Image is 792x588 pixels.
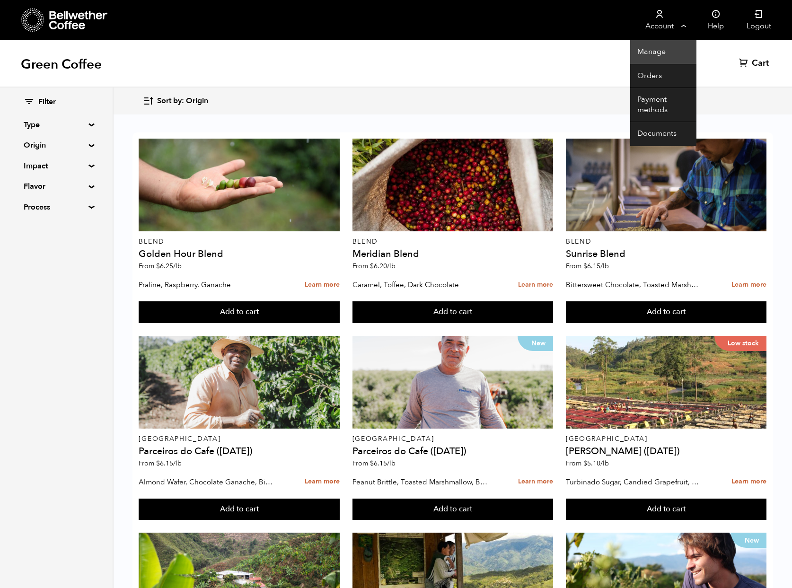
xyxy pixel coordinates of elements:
span: From [352,262,396,271]
span: /lb [600,459,609,468]
p: Praline, Raspberry, Ganache [139,278,275,292]
p: Caramel, Toffee, Dark Chocolate [352,278,489,292]
bdi: 6.15 [370,459,396,468]
span: From [352,459,396,468]
button: Sort by: Origin [143,90,208,112]
p: [GEOGRAPHIC_DATA] [352,436,553,442]
summary: Process [24,202,89,213]
bdi: 6.15 [156,459,182,468]
summary: Origin [24,140,89,151]
span: /lb [173,459,182,468]
p: Blend [352,238,553,245]
span: Filter [38,97,56,107]
button: Add to cart [566,301,766,323]
button: Add to cart [352,499,553,520]
a: Cart [739,58,771,69]
p: Blend [566,238,766,245]
p: New [731,533,766,548]
p: New [518,336,553,351]
p: [GEOGRAPHIC_DATA] [566,436,766,442]
p: Peanut Brittle, Toasted Marshmallow, Bittersweet Chocolate [352,475,489,489]
a: Learn more [731,472,766,492]
a: New [352,336,553,429]
span: $ [370,262,374,271]
span: $ [370,459,374,468]
p: Turbinado Sugar, Candied Grapefruit, Spiced Plum [566,475,703,489]
span: $ [156,262,160,271]
h1: Green Coffee [21,56,102,73]
summary: Impact [24,160,89,172]
a: Learn more [518,275,553,295]
h4: Parceiros do Cafe ([DATE]) [139,447,339,456]
a: Orders [630,64,696,88]
bdi: 6.20 [370,262,396,271]
a: Learn more [518,472,553,492]
bdi: 6.15 [583,262,609,271]
p: Low stock [714,336,766,351]
a: Documents [630,122,696,146]
bdi: 6.25 [156,262,182,271]
a: Manage [630,40,696,64]
span: Sort by: Origin [157,96,208,106]
p: Bittersweet Chocolate, Toasted Marshmallow, Candied Orange, Praline [566,278,703,292]
a: Learn more [731,275,766,295]
summary: Flavor [24,181,89,192]
button: Add to cart [139,301,339,323]
summary: Type [24,119,89,131]
button: Add to cart [352,301,553,323]
span: $ [583,459,587,468]
h4: Golden Hour Blend [139,249,339,259]
p: Blend [139,238,339,245]
span: /lb [600,262,609,271]
a: Learn more [305,472,340,492]
h4: Sunrise Blend [566,249,766,259]
button: Add to cart [566,499,766,520]
span: /lb [173,262,182,271]
p: [GEOGRAPHIC_DATA] [139,436,339,442]
span: $ [583,262,587,271]
bdi: 5.10 [583,459,609,468]
a: Payment methods [630,88,696,122]
span: From [139,459,182,468]
span: From [566,262,609,271]
span: /lb [387,262,396,271]
button: Add to cart [139,499,339,520]
a: Learn more [305,275,340,295]
span: $ [156,459,160,468]
span: From [139,262,182,271]
span: Cart [752,58,769,69]
h4: [PERSON_NAME] ([DATE]) [566,447,766,456]
h4: Parceiros do Cafe ([DATE]) [352,447,553,456]
a: Low stock [566,336,766,429]
span: /lb [387,459,396,468]
span: From [566,459,609,468]
p: Almond Wafer, Chocolate Ganache, Bing Cherry [139,475,275,489]
h4: Meridian Blend [352,249,553,259]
